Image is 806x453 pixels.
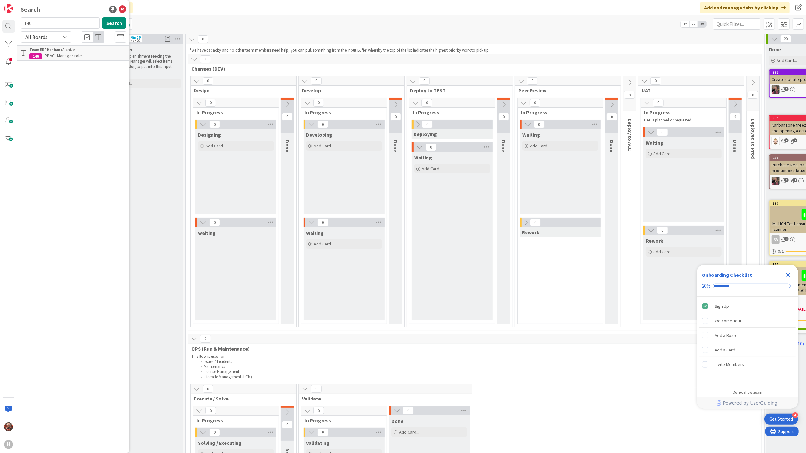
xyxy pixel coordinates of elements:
span: 0 [624,91,635,99]
span: 0 [209,121,220,128]
span: Designing [198,132,221,138]
span: Support [13,1,29,9]
span: 0 [313,99,324,107]
div: H [4,440,13,449]
span: Peer Review [518,87,613,94]
div: Archive [29,47,126,53]
span: Waiting [646,140,663,146]
span: 0 [317,219,328,226]
img: JK [4,422,13,431]
span: Add Card... [422,166,442,171]
span: 0 [730,113,741,121]
span: 0 [650,77,661,85]
div: Do not show again [733,390,762,395]
div: Invite Members is incomplete. [699,357,796,371]
div: 4 [792,412,798,418]
span: 0 [421,99,432,107]
span: Develop [302,87,397,94]
span: 0 [657,128,668,136]
div: 146 [29,53,42,59]
span: 0 [527,77,538,85]
span: 5 [784,87,789,91]
span: Waiting [522,132,540,138]
span: 0 / 1 [778,248,784,255]
span: 0 [209,219,220,226]
span: OPS (Run & Maintenance) [191,345,754,352]
input: Quick Filter... [713,18,760,30]
div: Add and manage tabs by clicking [700,2,790,13]
div: Add a Board [715,332,738,339]
span: 0 [282,421,293,429]
span: 0 [653,99,664,107]
span: All Boards [25,34,47,40]
span: 0 [422,121,433,128]
span: 0 [534,121,545,128]
span: RBAC- Manager role [45,53,82,59]
span: 0 [203,77,213,85]
a: Powered by UserGuiding [700,397,795,409]
span: In Progress [644,109,718,115]
div: Min 10 [130,36,141,39]
li: License Management [198,369,759,374]
span: Deploy to TEST [410,87,505,94]
span: 0 [209,429,220,436]
span: 0 [311,77,322,85]
span: 0 [198,35,208,43]
div: Max 20 [130,39,140,42]
span: In Progress [305,417,379,424]
span: 0 [200,335,211,343]
span: Done [609,140,615,152]
div: Open Get Started checklist, remaining modules: 4 [764,414,798,425]
span: 0 [282,113,293,121]
span: 0 [390,113,401,121]
span: 4 [784,138,789,142]
span: 4 [784,237,789,241]
a: Team ERP Kanban ›Archive146RBAC- Manager role [17,45,129,61]
span: 1 [793,178,797,182]
span: 0 [530,99,540,107]
p: During the Replenishment Meeting the team & Team Manager will select items from the backlog to pu... [106,54,180,74]
div: Welcome Tour [715,317,741,325]
span: Add Card... [777,58,797,63]
span: Powered by UserGuiding [723,399,778,407]
span: 0 [606,113,617,121]
span: 0 [748,91,758,99]
span: 0 [403,407,414,414]
span: Design [194,87,288,94]
button: Search [102,17,126,29]
div: Search [21,5,40,14]
span: In Progress [196,417,271,424]
div: Onboarding Checklist [702,271,752,279]
span: 0 [426,143,436,151]
span: 20 [780,35,791,43]
span: Done [284,140,291,152]
p: UAT is planned or requested [644,118,719,123]
img: BF [772,85,780,94]
div: Invite Members [715,361,744,368]
span: Solving / Executing [198,440,242,446]
span: 0 [657,226,668,234]
span: 0 [200,55,211,63]
div: Checklist Container [697,265,798,409]
span: In Progress [196,109,271,115]
div: FA [772,235,780,244]
span: 0 [205,99,216,107]
span: Validate [302,395,464,402]
span: 1 [784,178,789,182]
span: 1 [793,138,797,142]
span: Done [392,140,399,152]
span: Waiting [306,230,324,236]
span: 0 [205,407,216,414]
span: 2x [689,21,698,27]
span: 0 [203,385,213,393]
div: Add a Board is incomplete. [699,328,796,342]
span: Done [501,140,507,152]
span: Add Card... [653,249,674,255]
span: Execute / Solve [194,395,288,402]
span: Waiting [198,230,216,236]
img: Visit kanbanzone.com [4,4,13,13]
span: 0 [317,121,328,128]
span: In Progress [413,109,487,115]
p: This flow is used for: [191,354,759,359]
div: Footer [697,397,798,409]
